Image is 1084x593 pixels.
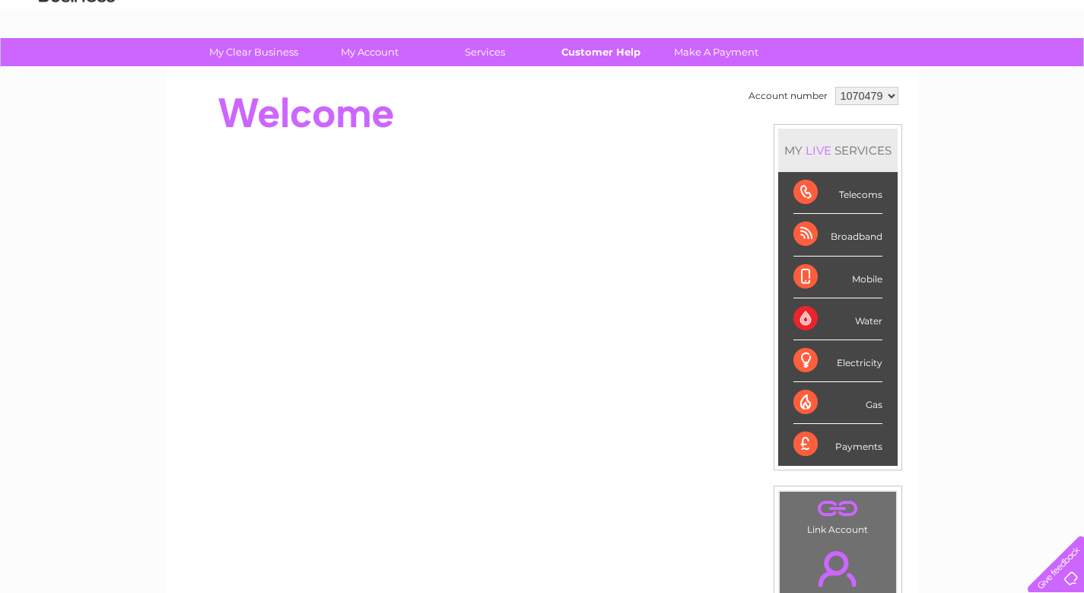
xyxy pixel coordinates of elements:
a: Telecoms [897,65,943,76]
td: Link Account [779,491,897,539]
div: Broadband [793,214,882,256]
a: Customer Help [538,38,663,66]
a: Services [422,38,548,66]
td: Account number [745,83,831,109]
div: Telecoms [793,172,882,214]
a: My Account [307,38,432,66]
img: logo.png [38,40,116,86]
div: Clear Business is a trading name of Verastar Limited (registered in [GEOGRAPHIC_DATA] No. 3667643... [183,8,902,74]
div: Payments [793,424,882,465]
div: Electricity [793,340,882,382]
div: Mobile [793,257,882,298]
a: Blog [952,65,974,76]
div: Water [793,298,882,340]
a: 0333 014 3131 [797,8,902,27]
div: Gas [793,382,882,424]
div: MY SERVICES [778,129,898,172]
a: Contact [983,65,1020,76]
div: LIVE [803,143,834,158]
a: . [784,496,892,522]
a: Water [816,65,845,76]
a: Log out [1035,65,1070,76]
a: Energy [854,65,888,76]
a: Make A Payment [653,38,779,66]
a: My Clear Business [191,38,316,66]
